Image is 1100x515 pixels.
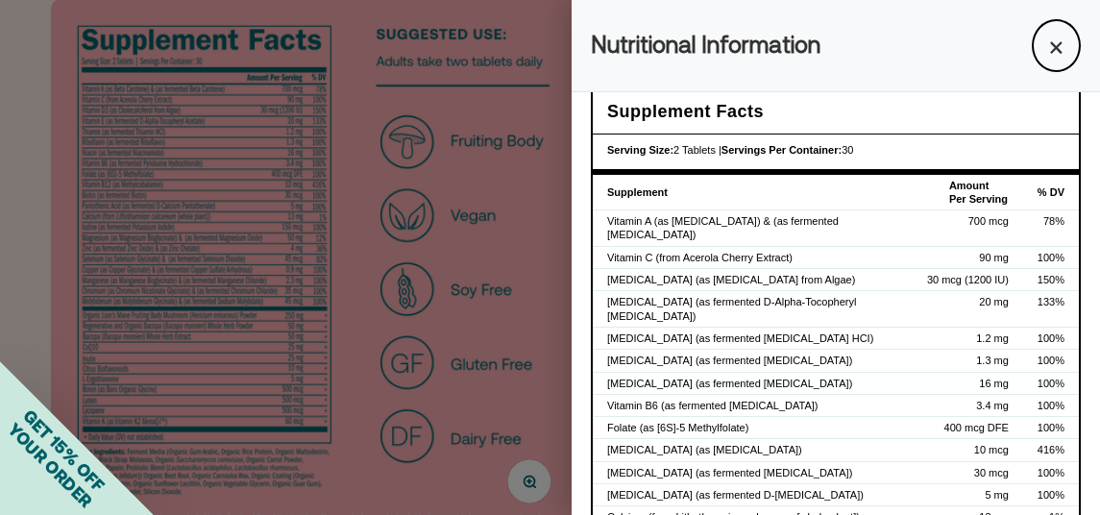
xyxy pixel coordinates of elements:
div: [MEDICAL_DATA] (as fermented [MEDICAL_DATA]) [607,354,898,367]
td: 100% [1023,350,1079,372]
button: × [1032,19,1081,72]
span: 400 mcg DFE [944,422,1009,433]
span: 5 mg [985,489,1008,501]
div: Vitamin B6 (as fermented [MEDICAL_DATA]) [607,399,898,412]
span: 10 mcg [974,444,1009,455]
span: 1.3 mg [976,355,1009,366]
span: 30 mcg (1200 IU) [927,274,1009,285]
td: 100% [1023,417,1079,439]
th: % DV [1023,175,1079,210]
td: 78% [1023,210,1079,247]
div: Vitamin C (from Acerola Cherry Extract) [607,251,898,264]
div: [MEDICAL_DATA] (as fermented [MEDICAL_DATA] HCI) [607,331,898,345]
th: Amount Per Serving [913,175,1023,210]
div: [MEDICAL_DATA] (as fermented [MEDICAL_DATA]) [607,377,898,390]
td: 100% [1023,461,1079,483]
th: Supplement [593,175,913,210]
h2: Nutritional Information [591,27,820,63]
h3: Supplement Facts [607,98,1064,126]
td: 150% [1023,269,1079,291]
span: YOUR ORDER [4,419,96,511]
div: [MEDICAL_DATA] (as [MEDICAL_DATA]) [607,443,898,456]
span: GET 15% OFF [19,405,109,495]
td: 100% [1023,246,1079,268]
span: 90 mg [979,252,1009,263]
strong: Serving Size: [607,144,673,156]
strong: Servings Per Container: [721,144,842,156]
div: 2 Tablets | 30 [607,142,1064,159]
td: 100% [1023,327,1079,349]
span: 20 mg [979,296,1009,307]
td: 133% [1023,291,1079,328]
td: 100% [1023,372,1079,394]
td: 416% [1023,439,1079,461]
div: [MEDICAL_DATA] (as fermented D-[MEDICAL_DATA]) [607,488,898,502]
td: 100% [1023,394,1079,416]
td: 100% [1023,484,1079,506]
span: 30 mcg [974,467,1009,478]
div: [MEDICAL_DATA] (as fermented [MEDICAL_DATA]) [607,466,898,479]
span: 1.2 mg [976,332,1009,344]
div: Folate (as [6S]-5 Methylfolate) [607,421,898,434]
span: 3.4 mg [976,400,1009,411]
div: Vitamin A (as [MEDICAL_DATA]) & (as fermented [MEDICAL_DATA]) [607,214,898,242]
div: [MEDICAL_DATA] (as fermented D-Alpha-Tocopheryl [MEDICAL_DATA]) [607,295,898,323]
div: [MEDICAL_DATA] (as [MEDICAL_DATA] from Algae) [607,273,898,286]
span: 700 mcg [968,215,1009,227]
span: 16 mg [979,378,1009,389]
